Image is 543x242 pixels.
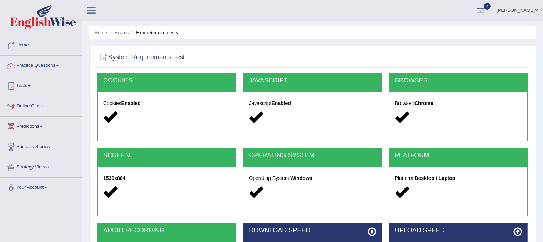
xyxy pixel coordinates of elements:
h5: Operating System: [249,176,376,181]
strong: Desktop / Laptop [415,175,456,181]
a: Success Stories [0,137,82,155]
h5: Cookies [103,101,230,106]
a: Home [95,30,107,35]
a: Tests [0,76,82,94]
h2: COOKIES [103,77,230,84]
a: Strategy Videos [0,157,82,175]
a: Your Account [0,178,82,196]
h2: BROWSER [395,77,522,84]
h5: Javascript [249,101,376,106]
a: Exams [115,30,129,35]
h2: JAVASCRIPT [249,77,376,84]
strong: Enabled [271,100,291,106]
h2: SCREEN [103,152,230,159]
a: Online Class [0,96,82,114]
h2: System Requirements Test [97,52,185,63]
strong: Enabled [121,100,141,106]
a: Predictions [0,117,82,135]
li: Exam Requirements [130,29,178,36]
h2: OPERATING SYSTEM [249,152,376,159]
a: Home [0,35,82,53]
h2: PLATFORM [395,152,522,159]
h5: Platform: [395,176,522,181]
h2: DOWNLOAD SPEED [249,227,376,234]
strong: Chrome [414,100,433,106]
h2: AUDIO RECORDING [103,227,230,234]
h2: UPLOAD SPEED [395,227,522,234]
strong: 1536x864 [103,175,125,181]
h5: Browser: [395,101,522,106]
a: Practice Questions [0,56,82,74]
span: 3 [484,3,491,10]
strong: Windows [290,175,312,181]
